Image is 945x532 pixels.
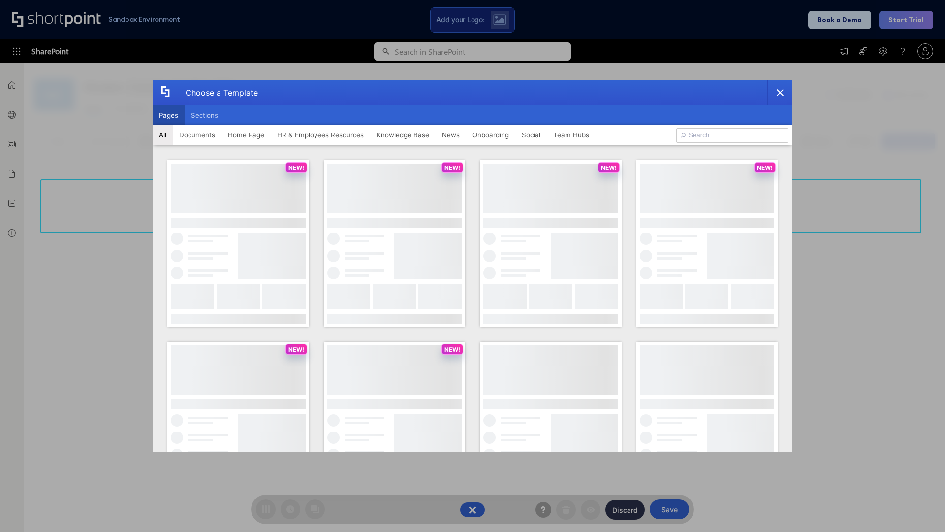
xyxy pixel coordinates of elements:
[436,125,466,145] button: News
[153,80,792,452] div: template selector
[757,164,773,171] p: NEW!
[153,105,185,125] button: Pages
[370,125,436,145] button: Knowledge Base
[221,125,271,145] button: Home Page
[153,125,173,145] button: All
[601,164,617,171] p: NEW!
[185,105,224,125] button: Sections
[444,346,460,353] p: NEW!
[271,125,370,145] button: HR & Employees Resources
[288,346,304,353] p: NEW!
[466,125,515,145] button: Onboarding
[444,164,460,171] p: NEW!
[173,125,221,145] button: Documents
[288,164,304,171] p: NEW!
[676,128,788,143] input: Search
[547,125,596,145] button: Team Hubs
[178,80,258,105] div: Choose a Template
[768,418,945,532] iframe: Chat Widget
[515,125,547,145] button: Social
